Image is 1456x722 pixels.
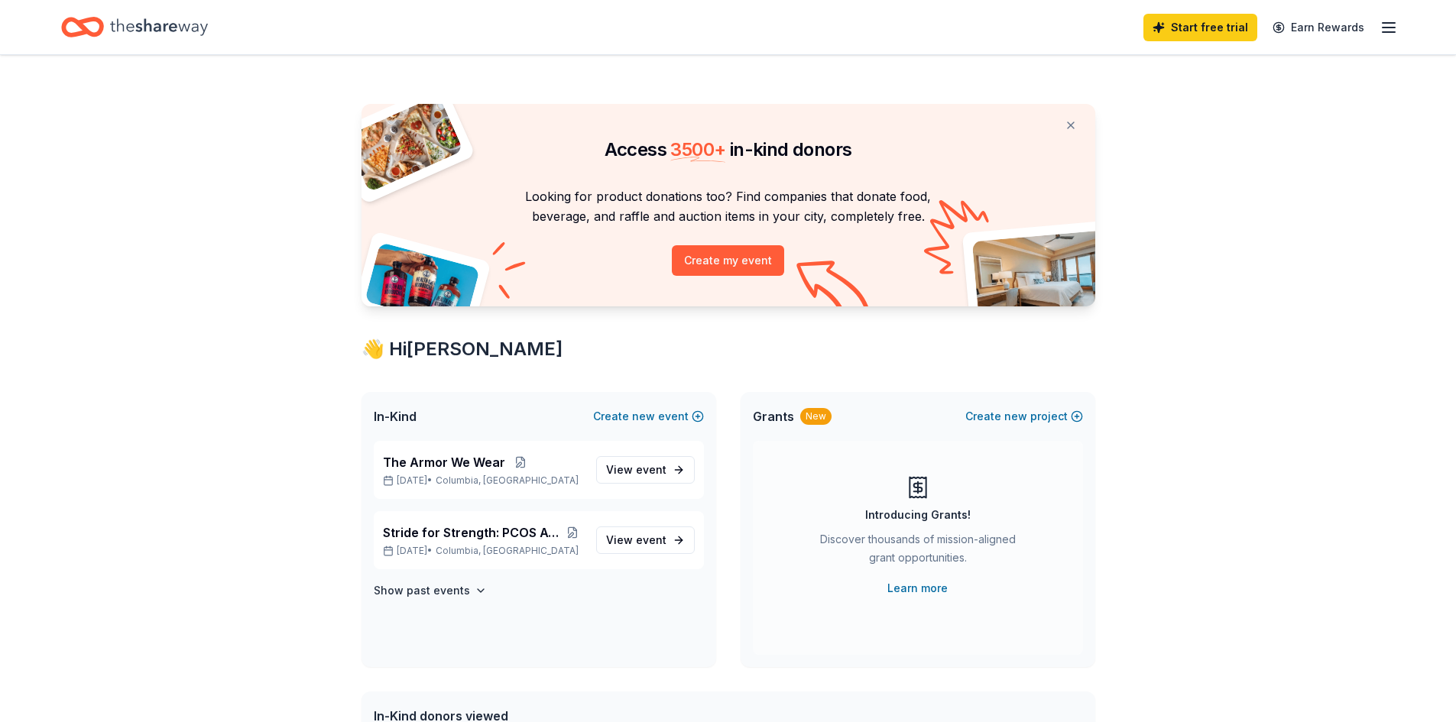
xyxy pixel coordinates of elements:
span: View [606,531,666,549]
h4: Show past events [374,581,470,600]
span: View [606,461,666,479]
span: Stride for Strength: PCOS Awareness 5k [383,523,562,542]
span: new [632,407,655,426]
button: Create my event [672,245,784,276]
a: View event [596,526,695,554]
button: Createnewproject [965,407,1083,426]
a: Earn Rewards [1263,14,1373,41]
p: [DATE] • [383,545,584,557]
p: Looking for product donations too? Find companies that donate food, beverage, and raffle and auct... [380,186,1077,227]
img: Pizza [344,95,463,193]
p: [DATE] • [383,474,584,487]
span: new [1004,407,1027,426]
a: Start free trial [1143,14,1257,41]
span: event [636,463,666,476]
a: Home [61,9,208,45]
img: Curvy arrow [796,261,873,318]
a: Learn more [887,579,948,597]
a: View event [596,456,695,484]
div: Introducing Grants! [865,506,971,524]
span: Columbia, [GEOGRAPHIC_DATA] [436,545,579,557]
span: 3500 + [670,138,725,160]
span: In-Kind [374,407,417,426]
span: Access in-kind donors [605,138,852,160]
div: 👋 Hi [PERSON_NAME] [362,337,1095,361]
span: The Armor We Wear [383,453,505,471]
button: Createnewevent [593,407,704,426]
button: Show past events [374,581,487,600]
span: event [636,533,666,546]
div: New [800,408,832,425]
span: Grants [753,407,794,426]
div: Discover thousands of mission-aligned grant opportunities. [814,530,1022,573]
span: Columbia, [GEOGRAPHIC_DATA] [436,474,579,487]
